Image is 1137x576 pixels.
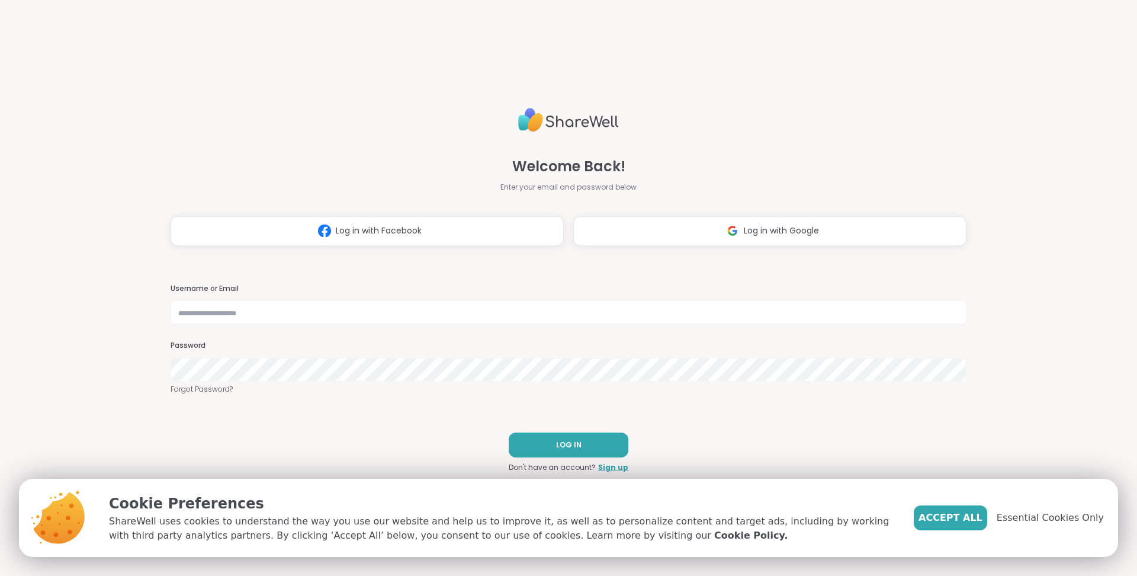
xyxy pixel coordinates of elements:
[509,462,596,473] span: Don't have an account?
[598,462,628,473] a: Sign up
[556,440,582,450] span: LOG IN
[918,511,982,525] span: Accept All
[518,103,619,137] img: ShareWell Logo
[509,433,628,457] button: LOG IN
[744,225,819,237] span: Log in with Google
[714,529,788,543] a: Cookie Policy.
[313,220,336,242] img: ShareWell Logomark
[109,514,895,543] p: ShareWell uses cookies to understand the way you use our website and help us to improve it, as we...
[914,505,987,530] button: Accept All
[171,341,966,351] h3: Password
[997,511,1104,525] span: Essential Cookies Only
[500,182,637,193] span: Enter your email and password below
[171,216,564,246] button: Log in with Facebook
[109,493,895,514] p: Cookie Preferences
[336,225,422,237] span: Log in with Facebook
[573,216,966,246] button: Log in with Google
[171,384,966,395] a: Forgot Password?
[171,284,966,294] h3: Username or Email
[721,220,744,242] img: ShareWell Logomark
[512,156,625,177] span: Welcome Back!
